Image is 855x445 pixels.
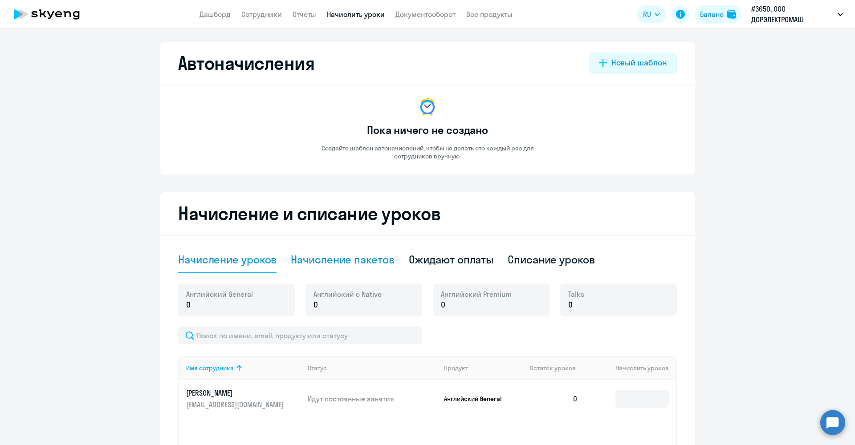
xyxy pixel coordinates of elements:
img: balance [727,10,736,19]
div: Имя сотрудника [186,364,301,372]
span: Английский Premium [441,289,512,299]
div: Списание уроков [508,252,595,267]
div: Продукт [444,364,523,372]
span: 0 [441,299,445,311]
span: Остаток уроков [530,364,576,372]
p: [PERSON_NAME] [186,388,286,398]
p: [EMAIL_ADDRESS][DOMAIN_NAME] [186,400,286,409]
span: Английский General [186,289,253,299]
h3: Пока ничего не создано [367,123,488,137]
a: Документооборот [395,10,456,19]
div: Имя сотрудника [186,364,234,372]
span: Talks [568,289,584,299]
button: RU [637,5,666,23]
div: Ожидают оплаты [409,252,494,267]
a: [PERSON_NAME][EMAIL_ADDRESS][DOMAIN_NAME] [186,388,301,409]
div: Остаток уроков [530,364,585,372]
span: Английский с Native [313,289,382,299]
p: Английский General [444,395,511,403]
td: 0 [523,380,585,417]
p: #3650, ООО ДОРЭЛЕКТРОМАШ [751,4,834,25]
a: Начислить уроки [327,10,385,19]
div: Статус [308,364,437,372]
button: Новый шаблон [589,53,677,74]
div: Начисление пакетов [291,252,394,267]
p: Идут постоянные занятия [308,394,437,404]
div: Продукт [444,364,468,372]
span: RU [643,9,651,20]
a: Сотрудники [241,10,282,19]
h2: Автоначисления [178,53,314,74]
a: Дашборд [199,10,231,19]
input: Поиск по имени, email, продукту или статусу [178,327,422,344]
span: 0 [568,299,573,311]
h2: Начисление и списание уроков [178,203,677,224]
a: Все продукты [466,10,513,19]
div: Статус [308,364,327,372]
button: #3650, ООО ДОРЭЛЕКТРОМАШ [747,4,847,25]
span: 0 [186,299,191,311]
th: Начислить уроков [585,356,676,380]
a: Отчеты [293,10,316,19]
div: Новый шаблон [611,57,667,69]
span: 0 [313,299,318,311]
div: Баланс [700,9,724,20]
div: Начисление уроков [178,252,277,267]
img: no-data [417,96,438,117]
p: Создайте шаблон автоначислений, чтобы не делать это каждый раз для сотрудников вручную. [303,144,552,160]
button: Балансbalance [695,5,741,23]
